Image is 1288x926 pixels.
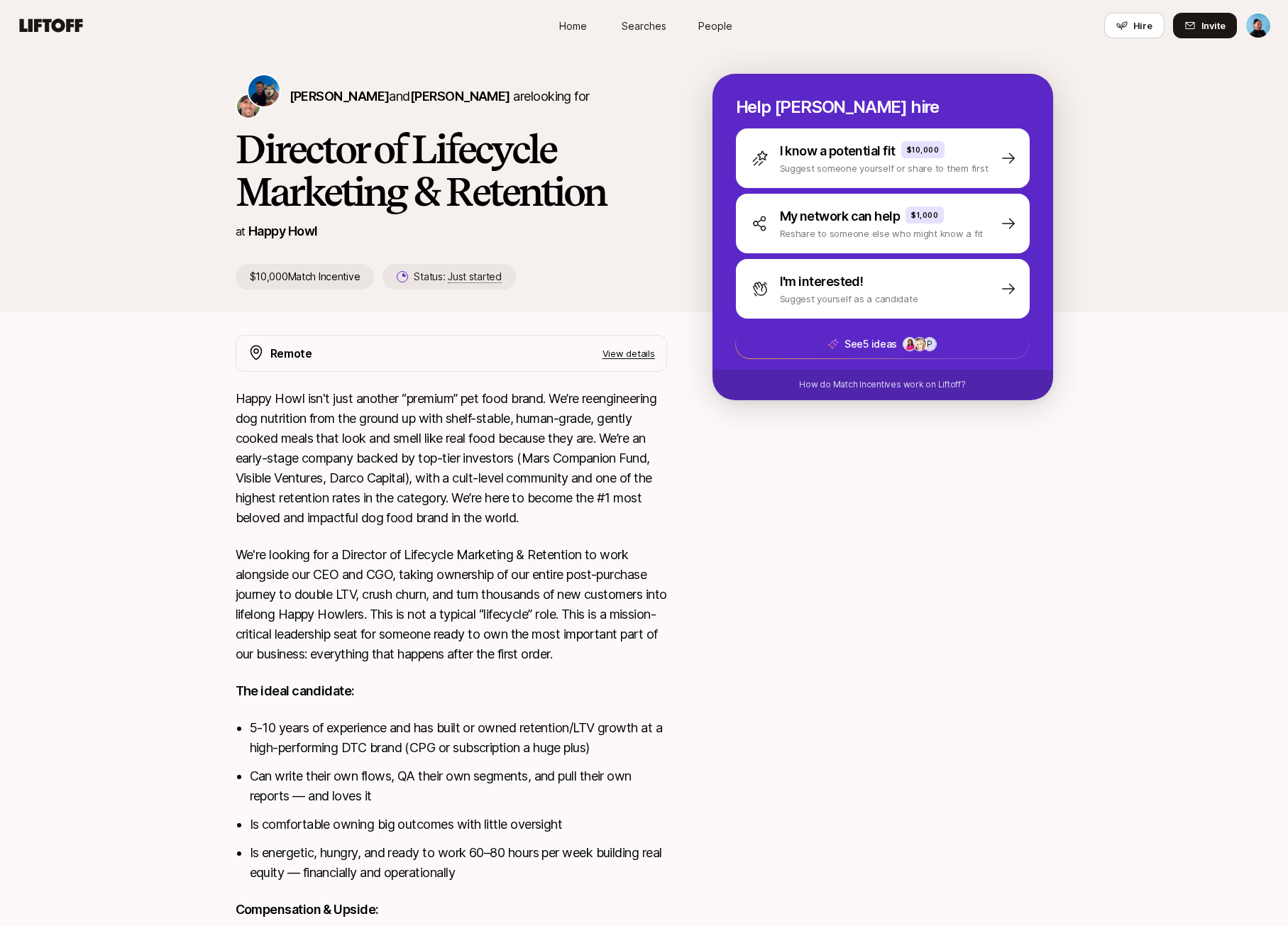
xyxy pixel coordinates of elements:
span: Home [559,18,587,33]
span: Just started [448,270,502,283]
p: $10,000 [907,144,940,155]
img: ACg8ocI_8DTT4116_vNVBsHJ577RfOcB9F4L8XkPMI2uLO_6Hnz799oq=s160-c [913,338,926,351]
li: Is energetic, hungry, and ready to work 60–80 hours per week building real equity — financially a... [250,843,667,883]
button: See5 ideasP [735,329,1029,359]
p: are looking for [290,87,590,106]
p: View details [602,346,655,360]
li: Is comfortable owning big outcomes with little oversight [250,815,667,834]
p: P [927,336,932,353]
span: [PERSON_NAME] [410,89,510,104]
p: See 5 ideas [844,336,896,353]
p: How do Match Incentives work on Liftoff? [799,378,965,391]
img: Josh Pierce [237,95,260,118]
strong: The ideal candidate: [236,683,355,698]
span: Searches [622,18,666,33]
p: Suggest yourself as a candidate [780,292,918,306]
a: Happy Howl [248,224,318,238]
span: Invite [1201,18,1226,33]
p: Help [PERSON_NAME] hire [736,97,1030,117]
a: Searches [609,13,680,39]
p: $1,000 [911,209,938,221]
p: We're looking for a Director of Lifecycle Marketing & Retention to work alongside our CEO and CGO... [236,545,667,664]
p: Remote [270,344,312,363]
p: Reshare to someone else who might know a fit [780,226,984,241]
img: 9e09e871_5697_442b_ae6e_b16e3f6458f8.jpg [903,338,916,351]
span: and [389,89,510,104]
button: Hire [1104,13,1165,38]
img: Colin Buckley [248,75,280,106]
p: My network can help [780,206,901,226]
a: People [680,13,751,39]
p: Suggest someone yourself or share to them first [780,161,989,175]
h1: Director of Lifecycle Marketing & Retention [236,128,667,213]
li: 5-10 years of experience and has built or owned retention/LTV growth at a high-performing DTC bra... [250,718,667,758]
span: Hire [1133,18,1152,33]
p: Status: [414,268,501,285]
span: People [698,18,732,33]
p: I know a potential fit [780,141,896,161]
p: Happy Howl isn't just another “premium” pet food brand. We’re reengineering dog nutrition from th... [236,389,667,528]
a: Home [538,13,609,39]
img: Janelle Bradley [1246,13,1270,38]
p: $10,000 Match Incentive [236,264,375,290]
span: [PERSON_NAME] [290,89,390,104]
p: at [236,222,246,241]
p: I'm interested! [780,272,864,292]
strong: Compensation & Upside: [236,902,379,917]
button: Janelle Bradley [1245,13,1271,38]
li: Can write their own flows, QA their own segments, and pull their own reports — and loves it [250,766,667,806]
button: Invite [1173,13,1237,38]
